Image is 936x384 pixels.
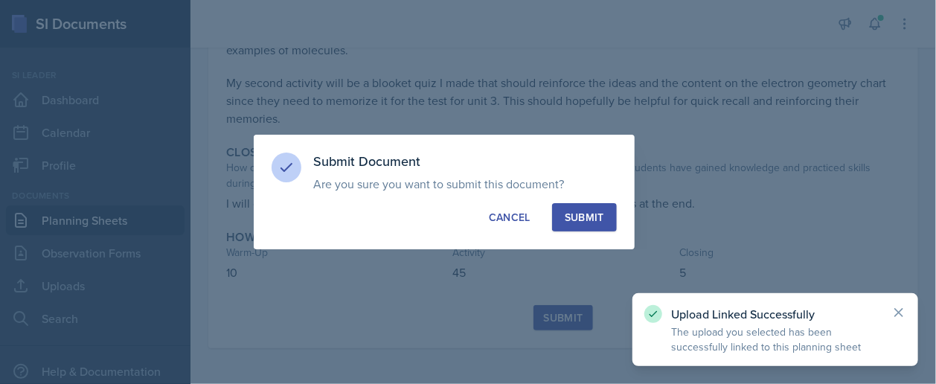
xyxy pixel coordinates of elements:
[313,176,617,191] p: Are you sure you want to submit this document?
[671,307,879,321] p: Upload Linked Successfully
[476,203,543,231] button: Cancel
[565,210,604,225] div: Submit
[552,203,617,231] button: Submit
[313,153,617,170] h3: Submit Document
[671,324,879,354] p: The upload you selected has been successfully linked to this planning sheet
[489,210,530,225] div: Cancel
